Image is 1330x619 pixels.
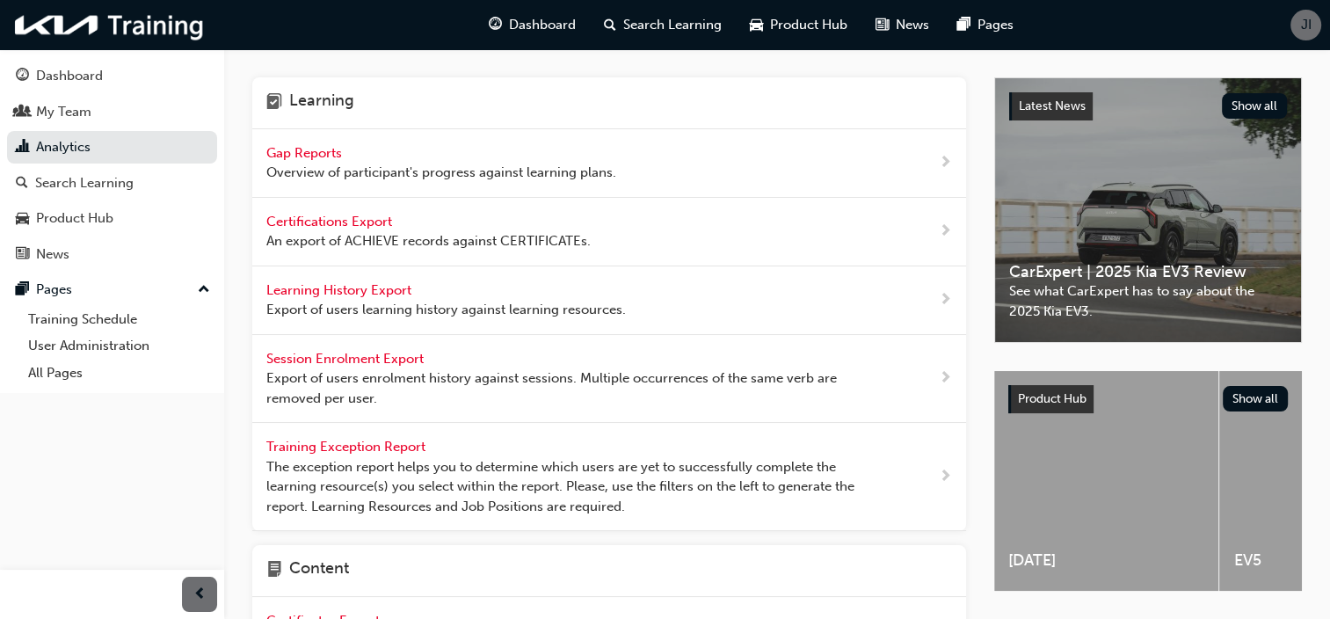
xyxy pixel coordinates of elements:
span: Dashboard [509,15,576,35]
button: Pages [7,273,217,306]
a: search-iconSearch Learning [590,7,736,43]
span: next-icon [939,368,952,390]
div: Pages [36,280,72,300]
span: guage-icon [489,14,502,36]
span: Certifications Export [266,214,396,229]
a: Latest NewsShow all [1009,92,1287,120]
a: Training Schedule [21,306,217,333]
span: car-icon [16,211,29,227]
span: search-icon [16,176,28,192]
span: search-icon [604,14,616,36]
h4: Content [289,559,349,582]
span: next-icon [939,221,952,243]
a: Training Exception Report The exception report helps you to determine which users are yet to succ... [252,423,966,531]
img: kia-training [9,7,211,43]
a: User Administration [21,332,217,360]
span: Overview of participant's progress against learning plans. [266,163,616,183]
a: [DATE] [994,371,1218,591]
h4: Learning [289,91,354,114]
a: My Team [7,96,217,128]
span: [DATE] [1008,550,1204,571]
a: pages-iconPages [943,7,1028,43]
a: Certifications Export An export of ACHIEVE records against CERTIFICATEs.next-icon [252,198,966,266]
div: News [36,244,69,265]
button: Show all [1223,386,1289,411]
span: Export of users enrolment history against sessions. Multiple occurrences of the same verb are rem... [266,368,883,408]
a: Latest NewsShow allCarExpert | 2025 Kia EV3 ReviewSee what CarExpert has to say about the 2025 Ki... [994,77,1302,343]
span: learning-icon [266,91,282,114]
span: CarExpert | 2025 Kia EV3 Review [1009,262,1287,282]
a: Dashboard [7,60,217,92]
span: Gap Reports [266,145,345,161]
div: Dashboard [36,66,103,86]
span: Session Enrolment Export [266,351,427,367]
span: pages-icon [957,14,970,36]
a: Analytics [7,131,217,164]
div: My Team [36,102,91,122]
span: The exception report helps you to determine which users are yet to successfully complete the lear... [266,457,883,517]
span: page-icon [266,559,282,582]
a: guage-iconDashboard [475,7,590,43]
span: prev-icon [193,584,207,606]
span: An export of ACHIEVE records against CERTIFICATEs. [266,231,591,251]
span: Product Hub [1018,391,1087,406]
a: Product Hub [7,202,217,235]
button: Show all [1222,93,1288,119]
span: pages-icon [16,282,29,298]
span: chart-icon [16,140,29,156]
a: news-iconNews [861,7,943,43]
span: Product Hub [770,15,847,35]
a: Product HubShow all [1008,385,1288,413]
span: next-icon [939,289,952,311]
span: Pages [978,15,1014,35]
a: Learning History Export Export of users learning history against learning resources.next-icon [252,266,966,335]
span: guage-icon [16,69,29,84]
span: news-icon [16,247,29,263]
span: Export of users learning history against learning resources. [266,300,626,320]
span: Search Learning [623,15,722,35]
span: News [896,15,929,35]
span: car-icon [750,14,763,36]
button: JI [1290,10,1321,40]
a: car-iconProduct Hub [736,7,861,43]
span: See what CarExpert has to say about the 2025 Kia EV3. [1009,281,1287,321]
a: All Pages [21,360,217,387]
a: Session Enrolment Export Export of users enrolment history against sessions. Multiple occurrences... [252,335,966,424]
button: DashboardMy TeamAnalyticsSearch LearningProduct HubNews [7,56,217,273]
div: Product Hub [36,208,113,229]
a: Search Learning [7,167,217,200]
span: JI [1301,15,1312,35]
div: Search Learning [35,173,134,193]
span: people-icon [16,105,29,120]
a: Gap Reports Overview of participant's progress against learning plans.next-icon [252,129,966,198]
span: news-icon [876,14,889,36]
span: next-icon [939,466,952,488]
span: Training Exception Report [266,439,429,455]
span: Latest News [1019,98,1086,113]
a: News [7,238,217,271]
span: up-icon [198,279,210,302]
span: next-icon [939,152,952,174]
span: Learning History Export [266,282,415,298]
